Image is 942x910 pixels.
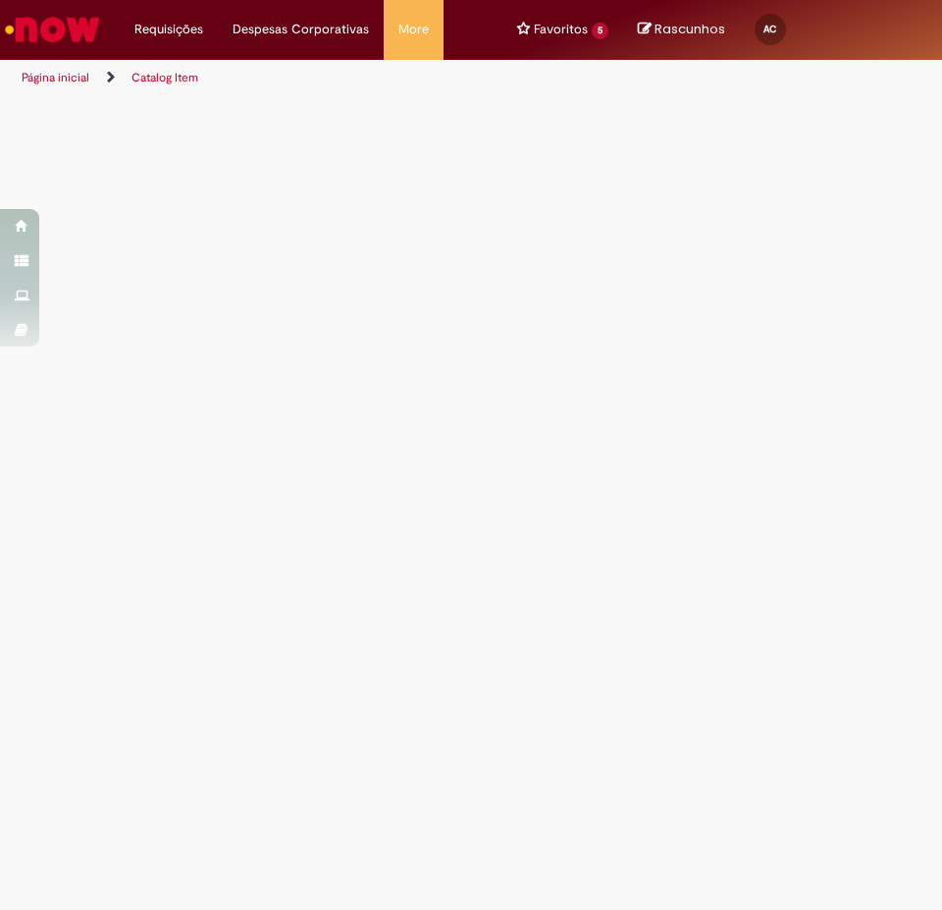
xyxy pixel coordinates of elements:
span: More [398,20,429,39]
a: Página inicial [22,70,89,85]
img: ServiceNow [2,10,103,49]
span: Requisições [134,20,203,39]
span: Rascunhos [654,20,725,38]
span: Despesas Corporativas [233,20,369,39]
a: No momento, sua lista de rascunhos tem 0 Itens [638,20,725,38]
span: AC [763,23,776,35]
a: Catalog Item [131,70,198,85]
span: Favoritos [534,20,588,39]
span: 5 [592,23,608,39]
ul: Trilhas de página [15,60,456,96]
